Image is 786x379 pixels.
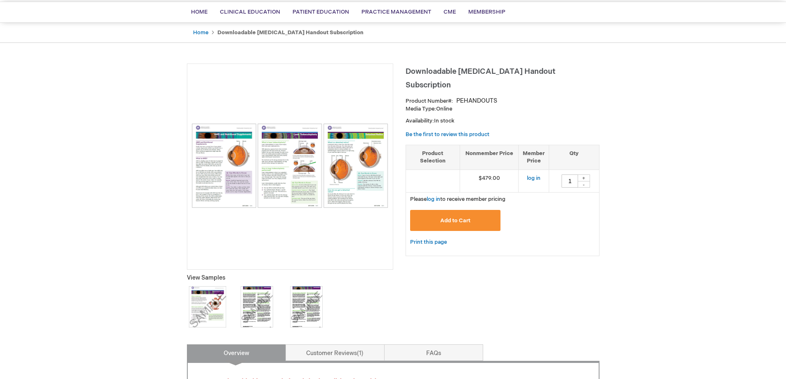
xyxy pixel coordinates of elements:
[357,350,363,357] span: 1
[406,105,600,113] p: Online
[191,9,208,15] span: Home
[527,175,541,181] a: log in
[406,98,453,104] strong: Product Number
[410,210,501,231] button: Add to Cart
[440,217,470,224] span: Add to Cart
[236,286,278,327] img: Click to view
[187,286,228,327] img: Click to view
[519,145,549,169] th: Member Price
[549,145,599,169] th: Qty
[562,174,578,188] input: Qty
[220,9,280,15] span: Clinical Education
[193,29,208,36] a: Home
[286,344,385,361] a: Customer Reviews1
[384,344,483,361] a: FAQs
[406,117,600,125] p: Availability:
[460,145,519,169] th: Nonmember Price
[456,97,497,105] div: PEHANDOUTS
[187,344,286,361] a: Overview
[427,196,440,202] a: log in
[444,9,456,15] span: CME
[406,106,436,112] strong: Media Type:
[578,174,590,181] div: +
[460,169,519,192] td: $479.00
[468,9,505,15] span: Membership
[406,145,460,169] th: Product Selection
[406,67,555,89] span: Downloadable [MEDICAL_DATA] Handout Subscription
[286,286,327,327] img: Click to view
[361,9,431,15] span: Practice Management
[434,118,454,124] span: In stock
[578,181,590,188] div: -
[293,9,349,15] span: Patient Education
[410,196,505,202] span: Please to receive member pricing
[406,131,489,138] a: Be the first to review this product
[217,29,363,36] strong: Downloadable [MEDICAL_DATA] Handout Subscription
[187,274,393,282] p: View Samples
[410,237,447,247] a: Print this page
[191,123,389,208] img: Downloadable Patient Education Handout Subscription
